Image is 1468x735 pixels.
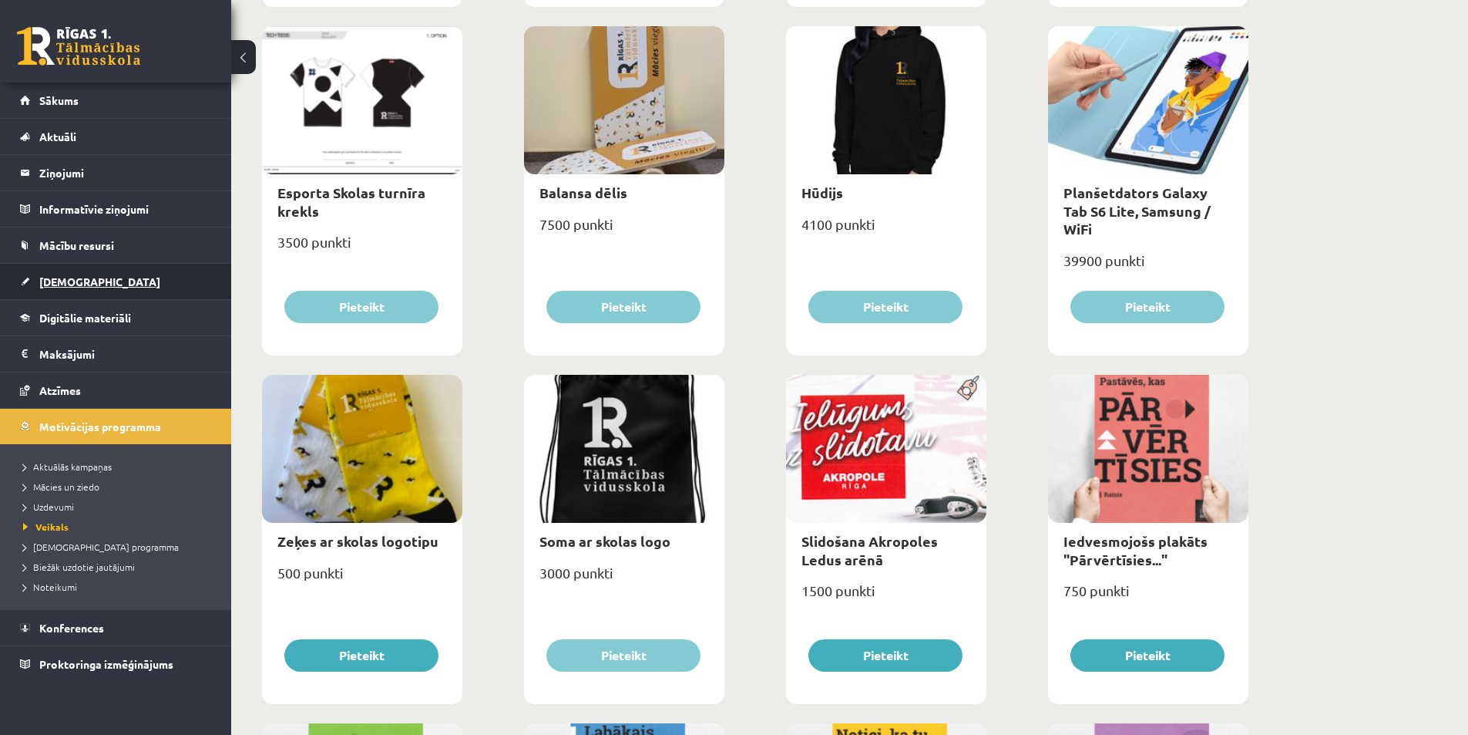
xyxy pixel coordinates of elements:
[23,521,69,533] span: Veikals
[39,155,212,190] legend: Ziņojumi
[39,238,114,252] span: Mācību resursi
[801,532,938,568] a: Slidošana Akropoles Ledus arēnā
[539,532,670,550] a: Soma ar skolas logo
[20,300,212,335] a: Digitālie materiāli
[546,639,700,672] button: Pieteikt
[20,646,212,682] a: Proktoringa izmēģinājums
[39,336,212,372] legend: Maksājumi
[39,383,81,397] span: Atzīmes
[808,639,962,672] button: Pieteikt
[20,191,212,227] a: Informatīvie ziņojumi
[1048,578,1248,616] div: 750 punkti
[20,336,212,372] a: Maksājumi
[786,211,986,250] div: 4100 punkti
[39,621,104,635] span: Konferences
[20,119,212,154] a: Aktuāli
[539,184,627,201] a: Balansa dēlis
[20,264,212,299] a: [DEMOGRAPHIC_DATA]
[1063,532,1208,568] a: Iedvesmojošs plakāts "Pārvērtīsies..."
[23,560,216,574] a: Biežāk uzdotie jautājumi
[524,560,724,598] div: 3000 punkti
[17,27,140,66] a: Rīgas 1. Tālmācības vidusskola
[23,520,216,534] a: Veikals
[284,291,438,323] button: Pieteikt
[1070,639,1224,672] button: Pieteikt
[23,541,179,553] span: [DEMOGRAPHIC_DATA] programma
[23,460,216,474] a: Aktuālās kampaņas
[262,560,462,598] div: 500 punkti
[1070,291,1224,323] button: Pieteikt
[39,275,160,288] span: [DEMOGRAPHIC_DATA]
[39,191,212,227] legend: Informatīvie ziņojumi
[23,581,77,593] span: Noteikumi
[952,375,986,401] img: Populāra prece
[1063,184,1211,238] a: Planšetdators Galaxy Tab S6 Lite, Samsung / WiFi
[277,532,438,550] a: Zeķes ar skolas logotipu
[39,311,131,325] span: Digitālie materiāli
[277,184,425,219] a: Esporta Skolas turnīra krekls
[39,130,76,143] span: Aktuāli
[801,184,843,201] a: Hūdijs
[20,409,212,444] a: Motivācijas programma
[23,480,216,494] a: Mācies un ziedo
[23,561,135,573] span: Biežāk uzdotie jautājumi
[20,155,212,190] a: Ziņojumi
[23,580,216,594] a: Noteikumi
[20,228,212,263] a: Mācību resursi
[808,291,962,323] button: Pieteikt
[23,460,112,473] span: Aktuālās kampaņas
[20,83,212,118] a: Sākums
[284,639,438,672] button: Pieteikt
[39,420,161,433] span: Motivācijas programma
[786,578,986,616] div: 1500 punkti
[20,373,212,408] a: Atzīmes
[23,500,216,514] a: Uzdevumi
[23,480,99,493] span: Mācies un ziedo
[524,211,724,250] div: 7500 punkti
[23,501,74,513] span: Uzdevumi
[20,610,212,646] a: Konferences
[262,229,462,268] div: 3500 punkti
[23,540,216,554] a: [DEMOGRAPHIC_DATA] programma
[1048,248,1248,286] div: 39900 punkti
[39,93,79,107] span: Sākums
[39,657,173,671] span: Proktoringa izmēģinājums
[546,291,700,323] button: Pieteikt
